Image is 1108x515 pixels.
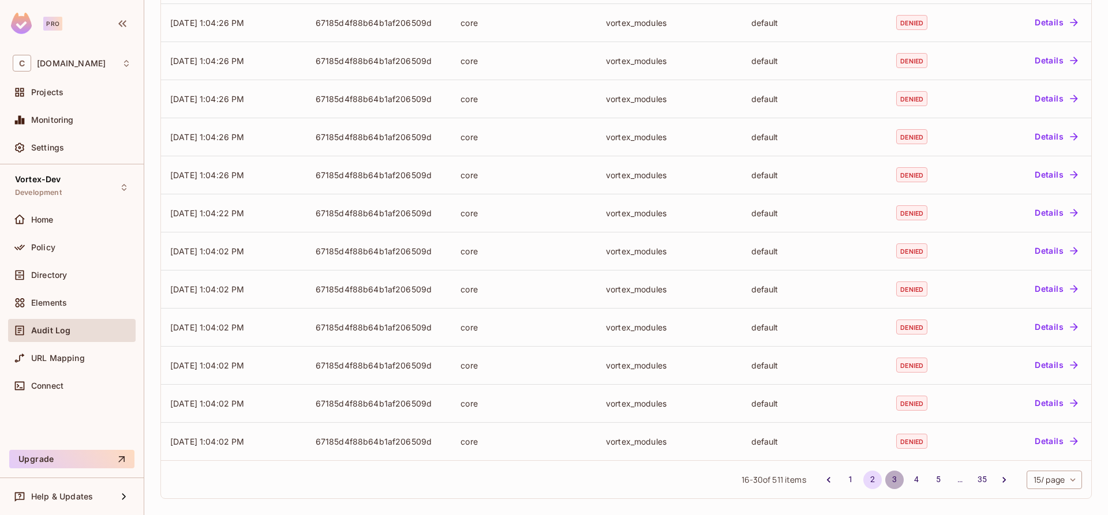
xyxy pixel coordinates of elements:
[1030,280,1082,298] button: Details
[1030,204,1082,222] button: Details
[751,436,878,447] div: default
[31,243,55,252] span: Policy
[170,399,245,408] span: [DATE] 1:04:02 PM
[461,284,587,295] div: core
[170,170,245,180] span: [DATE] 1:04:26 PM
[31,492,93,501] span: Help & Updates
[818,471,1015,489] nav: pagination navigation
[751,131,878,142] div: default
[896,396,927,411] span: denied
[316,360,443,371] div: 67185d4f88b64b1af206509d
[11,13,32,34] img: SReyMgAAAABJRU5ErkJggg==
[170,94,245,104] span: [DATE] 1:04:26 PM
[170,322,245,332] span: [DATE] 1:04:02 PM
[896,167,927,182] span: denied
[31,88,63,97] span: Projects
[43,17,62,31] div: Pro
[461,93,587,104] div: core
[170,437,245,446] span: [DATE] 1:04:02 PM
[951,473,969,485] div: …
[606,93,733,104] div: vortex_modules
[31,270,67,280] span: Directory
[31,298,67,307] span: Elements
[1030,51,1082,70] button: Details
[15,188,62,197] span: Development
[461,360,587,371] div: core
[751,398,878,409] div: default
[13,55,31,72] span: C
[1030,432,1082,450] button: Details
[170,246,245,256] span: [DATE] 1:04:02 PM
[1030,89,1082,108] button: Details
[896,358,927,373] span: denied
[316,131,443,142] div: 67185d4f88b64b1af206509d
[170,360,245,370] span: [DATE] 1:04:02 PM
[606,170,733,181] div: vortex_modules
[31,326,70,335] span: Audit Log
[606,360,733,371] div: vortex_modules
[606,17,733,28] div: vortex_modules
[751,208,878,219] div: default
[1030,318,1082,336] button: Details
[863,471,882,489] button: page 2
[316,55,443,66] div: 67185d4f88b64b1af206509d
[316,17,443,28] div: 67185d4f88b64b1af206509d
[751,322,878,333] div: default
[316,284,443,295] div: 67185d4f88b64b1af206509d
[461,246,587,257] div: core
[606,284,733,295] div: vortex_modules
[606,55,733,66] div: vortex_modules
[896,434,927,449] span: denied
[751,93,878,104] div: default
[929,471,948,489] button: Go to page 5
[461,55,587,66] div: core
[751,360,878,371] div: default
[316,170,443,181] div: 67185d4f88b64b1af206509d
[751,170,878,181] div: default
[461,208,587,219] div: core
[1030,166,1082,184] button: Details
[316,322,443,333] div: 67185d4f88b64b1af206509d
[841,471,860,489] button: Go to page 1
[9,450,134,468] button: Upgrade
[316,398,443,409] div: 67185d4f88b64b1af206509d
[31,143,64,152] span: Settings
[896,205,927,220] span: denied
[885,471,904,489] button: Go to page 3
[1027,471,1082,489] div: 15 / page
[31,381,63,390] span: Connect
[15,175,61,184] span: Vortex-Dev
[31,215,54,224] span: Home
[995,471,1013,489] button: Go to next page
[31,354,85,363] span: URL Mapping
[170,208,245,218] span: [DATE] 1:04:22 PM
[896,53,927,68] span: denied
[819,471,838,489] button: Go to previous page
[606,436,733,447] div: vortex_modules
[461,17,587,28] div: core
[896,129,927,144] span: denied
[973,471,991,489] button: Go to page 35
[742,473,806,486] span: 16 - 30 of 511 items
[896,91,927,106] span: denied
[606,208,733,219] div: vortex_modules
[606,322,733,333] div: vortex_modules
[907,471,926,489] button: Go to page 4
[316,436,443,447] div: 67185d4f88b64b1af206509d
[606,398,733,409] div: vortex_modules
[170,56,245,66] span: [DATE] 1:04:26 PM
[1030,394,1082,412] button: Details
[751,55,878,66] div: default
[751,17,878,28] div: default
[606,246,733,257] div: vortex_modules
[1030,356,1082,374] button: Details
[461,436,587,447] div: core
[461,398,587,409] div: core
[316,246,443,257] div: 67185d4f88b64b1af206509d
[896,243,927,258] span: denied
[896,15,927,30] span: denied
[461,170,587,181] div: core
[751,284,878,295] div: default
[1030,127,1082,146] button: Details
[31,115,74,125] span: Monitoring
